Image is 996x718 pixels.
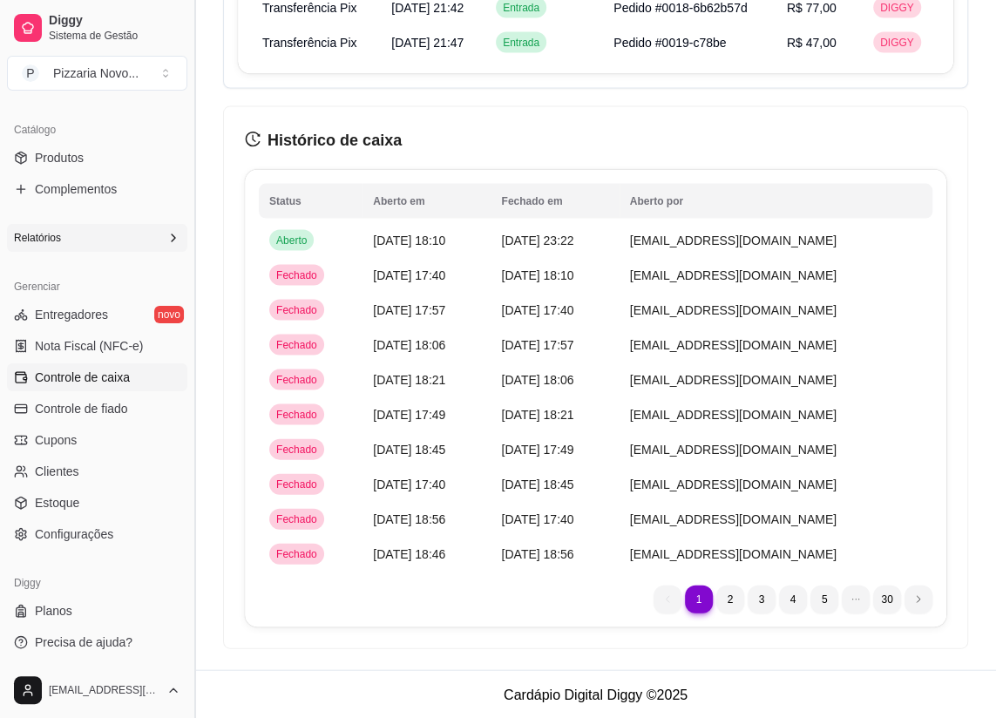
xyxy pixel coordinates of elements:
[501,547,573,561] span: [DATE] 18:56
[273,234,310,247] span: Aberto
[49,683,159,697] span: [EMAIL_ADDRESS][DOMAIN_NAME]
[787,1,837,15] span: R$ 77,00
[49,13,180,29] span: Diggy
[245,132,261,147] span: history
[259,184,362,219] th: Status
[7,628,187,656] a: Precisa de ajuda?
[501,478,573,491] span: [DATE] 18:45
[273,478,321,491] span: Fechado
[373,547,445,561] span: [DATE] 18:46
[262,36,356,50] span: Transferência Pix
[620,184,932,219] th: Aberto por
[22,64,39,82] span: P
[35,463,79,480] span: Clientes
[7,489,187,517] a: Estoque
[499,36,543,50] span: Entrada
[273,443,321,457] span: Fechado
[35,494,79,511] span: Estoque
[499,1,543,15] span: Entrada
[35,400,128,417] span: Controle de fiado
[273,338,321,352] span: Fechado
[7,116,187,144] div: Catálogo
[53,64,139,82] div: Pizzaria Novo ...
[245,128,946,152] h3: Histórico de caixa
[35,180,117,198] span: Complementos
[273,268,321,282] span: Fechado
[7,7,187,49] a: DiggySistema de Gestão
[630,338,837,352] span: [EMAIL_ADDRESS][DOMAIN_NAME]
[35,369,130,386] span: Controle de caixa
[7,569,187,597] div: Diggy
[630,234,837,247] span: [EMAIL_ADDRESS][DOMAIN_NAME]
[49,29,180,43] span: Sistema de Gestão
[35,525,113,543] span: Configurações
[7,457,187,485] a: Clientes
[35,602,72,620] span: Planos
[501,268,573,282] span: [DATE] 18:10
[501,338,573,352] span: [DATE] 17:57
[613,1,747,15] span: Pedido #0018-6b62b57d
[7,426,187,454] a: Cupons
[391,1,464,15] span: [DATE] 21:42
[501,443,573,457] span: [DATE] 17:49
[273,547,321,561] span: Fechado
[373,338,445,352] span: [DATE] 18:06
[685,586,713,613] li: pagination item 1 active
[35,149,84,166] span: Produtos
[501,408,573,422] span: [DATE] 18:21
[7,56,187,91] button: Select a team
[7,144,187,172] a: Produtos
[630,547,837,561] span: [EMAIL_ADDRESS][DOMAIN_NAME]
[630,512,837,526] span: [EMAIL_ADDRESS][DOMAIN_NAME]
[630,268,837,282] span: [EMAIL_ADDRESS][DOMAIN_NAME]
[630,408,837,422] span: [EMAIL_ADDRESS][DOMAIN_NAME]
[373,373,445,387] span: [DATE] 18:21
[262,1,356,15] span: Transferência Pix
[373,303,445,317] span: [DATE] 17:57
[14,231,61,245] span: Relatórios
[613,36,726,50] span: Pedido #0019-c78be
[373,478,445,491] span: [DATE] 17:40
[630,373,837,387] span: [EMAIL_ADDRESS][DOMAIN_NAME]
[7,520,187,548] a: Configurações
[273,373,321,387] span: Fechado
[7,273,187,301] div: Gerenciar
[373,234,445,247] span: [DATE] 18:10
[35,337,143,355] span: Nota Fiscal (NFC-e)
[373,512,445,526] span: [DATE] 18:56
[877,1,918,15] span: DIGGY
[7,301,187,329] a: Entregadoresnovo
[373,443,445,457] span: [DATE] 18:45
[501,373,573,387] span: [DATE] 18:06
[7,669,187,711] button: [EMAIL_ADDRESS][DOMAIN_NAME]
[273,512,321,526] span: Fechado
[630,443,837,457] span: [EMAIL_ADDRESS][DOMAIN_NAME]
[7,363,187,391] a: Controle de caixa
[716,586,744,613] li: pagination item 2
[373,268,445,282] span: [DATE] 17:40
[630,303,837,317] span: [EMAIL_ADDRESS][DOMAIN_NAME]
[491,184,619,219] th: Fechado em
[501,234,573,247] span: [DATE] 23:22
[362,184,491,219] th: Aberto em
[35,306,108,323] span: Entregadores
[501,303,573,317] span: [DATE] 17:40
[630,478,837,491] span: [EMAIL_ADDRESS][DOMAIN_NAME]
[501,512,573,526] span: [DATE] 17:40
[391,36,464,50] span: [DATE] 21:47
[35,633,132,651] span: Precisa de ajuda?
[7,175,187,203] a: Complementos
[787,36,837,50] span: R$ 47,00
[7,332,187,360] a: Nota Fiscal (NFC-e)
[7,395,187,423] a: Controle de fiado
[35,431,77,449] span: Cupons
[273,303,321,317] span: Fechado
[273,408,321,422] span: Fechado
[373,408,445,422] span: [DATE] 17:49
[645,577,941,622] nav: pagination navigation
[877,36,918,50] span: DIGGY
[7,597,187,625] a: Planos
